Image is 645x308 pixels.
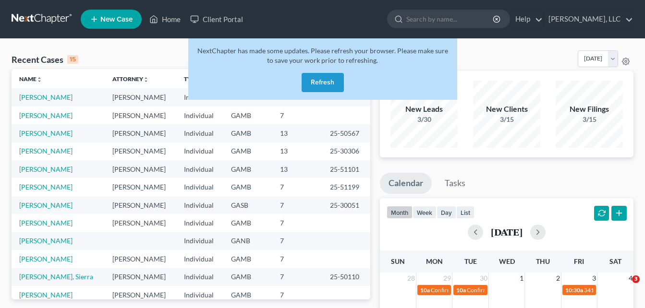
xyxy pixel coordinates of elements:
[272,196,322,214] td: 7
[143,77,149,83] i: unfold_more
[556,115,623,124] div: 3/15
[555,272,561,284] span: 2
[184,75,204,83] a: Typeunfold_more
[12,54,78,65] div: Recent Cases
[456,206,475,219] button: list
[322,178,370,196] td: 25-51199
[536,257,550,265] span: Thu
[105,124,176,142] td: [PERSON_NAME]
[391,257,405,265] span: Sun
[105,107,176,124] td: [PERSON_NAME]
[272,160,322,178] td: 13
[19,272,93,281] a: [PERSON_NAME], Sierra
[176,268,223,286] td: Individual
[302,73,344,92] button: Refresh
[272,178,322,196] td: 7
[491,227,523,237] h2: [DATE]
[442,272,452,284] span: 29
[105,142,176,160] td: [PERSON_NAME]
[322,160,370,178] td: 25-51101
[19,255,73,263] a: [PERSON_NAME]
[390,104,458,115] div: New Leads
[105,286,176,304] td: [PERSON_NAME]
[105,268,176,286] td: [PERSON_NAME]
[19,291,73,299] a: [PERSON_NAME]
[272,124,322,142] td: 13
[176,250,223,268] td: Individual
[176,286,223,304] td: Individual
[37,77,42,83] i: unfold_more
[223,268,272,286] td: GAMB
[19,201,73,209] a: [PERSON_NAME]
[176,160,223,178] td: Individual
[176,196,223,214] td: Individual
[176,232,223,250] td: Individual
[464,257,477,265] span: Tue
[456,286,466,294] span: 10a
[322,268,370,286] td: 25-50110
[413,206,437,219] button: week
[19,129,73,137] a: [PERSON_NAME]
[272,250,322,268] td: 7
[628,272,633,284] span: 4
[176,88,223,106] td: Individual
[574,257,584,265] span: Fri
[197,47,448,64] span: NextChapter has made some updates. Please refresh your browser. Please make sure to save your wor...
[19,93,73,101] a: [PERSON_NAME]
[467,286,576,294] span: Confirmation hearing for [PERSON_NAME]
[19,75,42,83] a: Nameunfold_more
[406,10,494,28] input: Search by name...
[112,75,149,83] a: Attorneyunfold_more
[105,196,176,214] td: [PERSON_NAME]
[223,107,272,124] td: GAMB
[272,214,322,232] td: 7
[556,104,623,115] div: New Filings
[519,272,524,284] span: 1
[565,286,583,294] span: 10:30a
[67,55,78,64] div: 15
[176,178,223,196] td: Individual
[272,268,322,286] td: 7
[105,178,176,196] td: [PERSON_NAME]
[223,214,272,232] td: GAMB
[19,183,73,191] a: [PERSON_NAME]
[105,160,176,178] td: [PERSON_NAME]
[632,275,640,283] span: 3
[380,173,432,194] a: Calendar
[436,173,474,194] a: Tasks
[272,286,322,304] td: 7
[223,178,272,196] td: GAMB
[185,11,248,28] a: Client Portal
[406,272,416,284] span: 28
[223,160,272,178] td: GAMB
[223,250,272,268] td: GAMB
[19,219,73,227] a: [PERSON_NAME]
[176,124,223,142] td: Individual
[176,142,223,160] td: Individual
[272,107,322,124] td: 7
[473,104,540,115] div: New Clients
[19,165,73,173] a: [PERSON_NAME]
[105,250,176,268] td: [PERSON_NAME]
[591,272,597,284] span: 3
[390,115,458,124] div: 3/30
[387,206,413,219] button: month
[145,11,185,28] a: Home
[322,196,370,214] td: 25-30051
[609,257,621,265] span: Sat
[499,257,515,265] span: Wed
[19,111,73,119] a: [PERSON_NAME]
[322,124,370,142] td: 25-50567
[473,115,540,124] div: 3/15
[322,142,370,160] td: 25-30306
[105,88,176,106] td: [PERSON_NAME]
[223,196,272,214] td: GASB
[223,142,272,160] td: GAMB
[479,272,488,284] span: 30
[511,11,543,28] a: Help
[100,16,133,23] span: New Case
[176,214,223,232] td: Individual
[544,11,633,28] a: [PERSON_NAME], LLC
[176,107,223,124] td: Individual
[19,237,73,245] a: [PERSON_NAME]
